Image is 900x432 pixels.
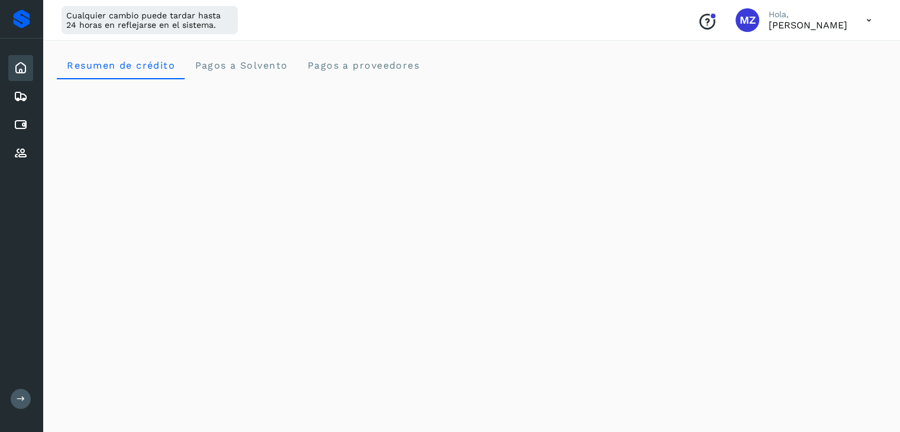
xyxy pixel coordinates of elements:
div: Cuentas por pagar [8,112,33,138]
div: Embarques [8,83,33,109]
p: Hola, [769,9,847,20]
div: Inicio [8,55,33,81]
div: Cualquier cambio puede tardar hasta 24 horas en reflejarse en el sistema. [62,6,238,34]
span: Pagos a proveedores [307,60,420,71]
p: Mariana Zavala Uribe [769,20,847,31]
span: Pagos a Solvento [194,60,288,71]
span: Resumen de crédito [66,60,175,71]
div: Proveedores [8,140,33,166]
